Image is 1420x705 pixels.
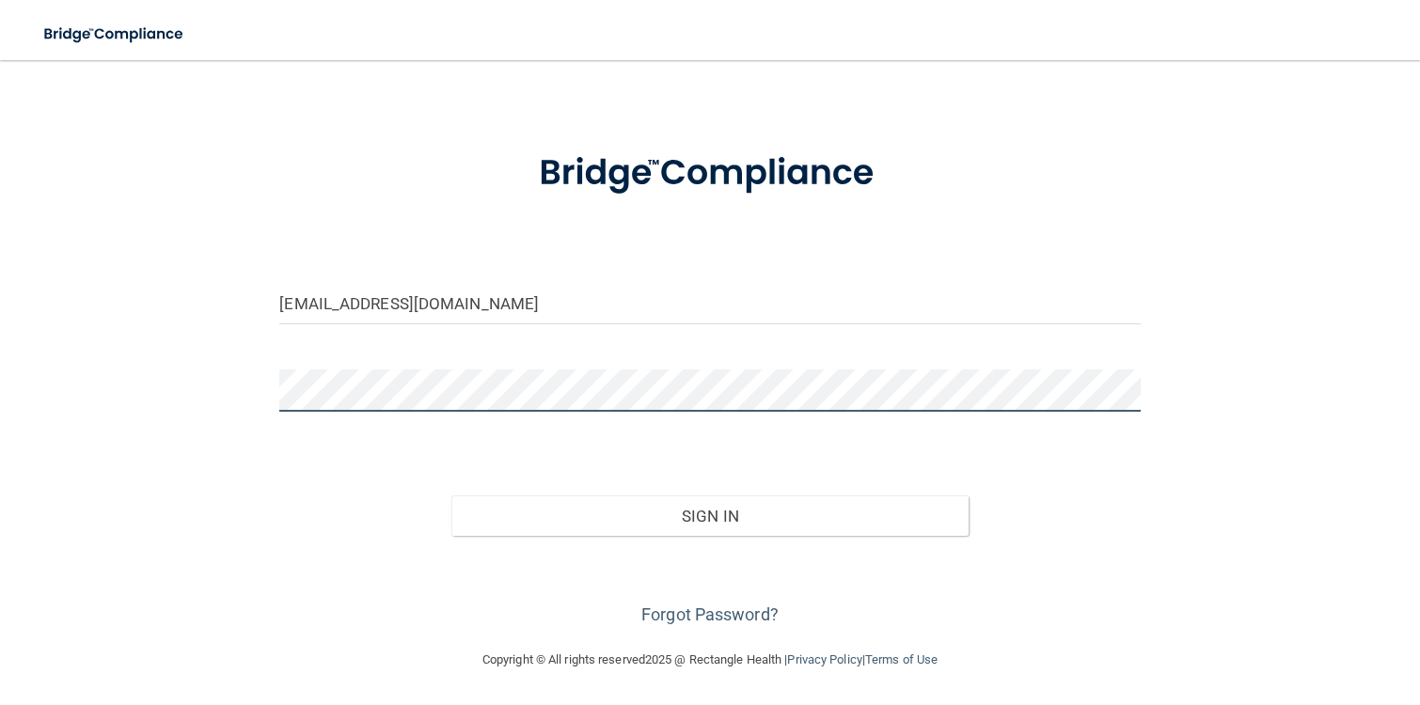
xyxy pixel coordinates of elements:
img: bridge_compliance_login_screen.278c3ca4.svg [502,127,919,220]
a: Privacy Policy [787,652,861,666]
iframe: Drift Widget Chat Controller [1095,572,1397,647]
img: bridge_compliance_login_screen.278c3ca4.svg [28,15,201,54]
a: Forgot Password? [641,604,779,624]
button: Sign In [451,495,968,537]
a: Terms of Use [865,652,938,666]
div: Copyright © All rights reserved 2025 @ Rectangle Health | | [367,630,1053,690]
input: Email [279,282,1140,324]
